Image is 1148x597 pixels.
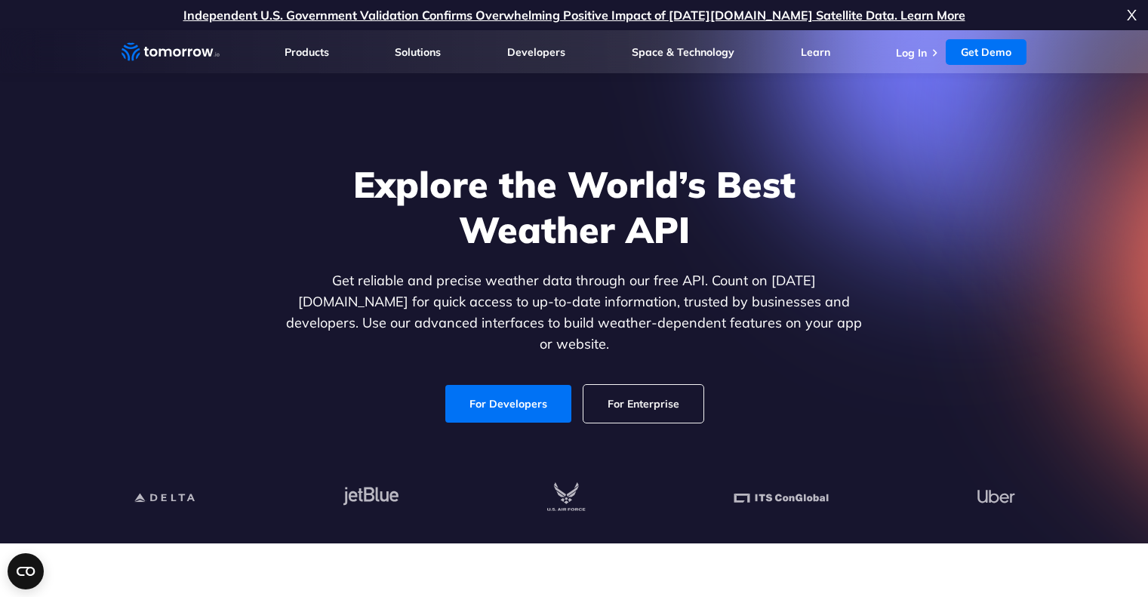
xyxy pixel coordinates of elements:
button: Open CMP widget [8,553,44,589]
h1: Explore the World’s Best Weather API [283,162,866,252]
a: Learn [801,45,830,59]
a: Solutions [395,45,441,59]
a: Developers [507,45,565,59]
a: Space & Technology [632,45,734,59]
a: For Developers [445,385,571,423]
a: For Enterprise [583,385,703,423]
a: Log In [896,46,927,60]
a: Products [285,45,329,59]
a: Home link [122,41,220,63]
a: Get Demo [946,39,1026,65]
p: Get reliable and precise weather data through our free API. Count on [DATE][DOMAIN_NAME] for quic... [283,270,866,355]
a: Independent U.S. Government Validation Confirms Overwhelming Positive Impact of [DATE][DOMAIN_NAM... [183,8,965,23]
